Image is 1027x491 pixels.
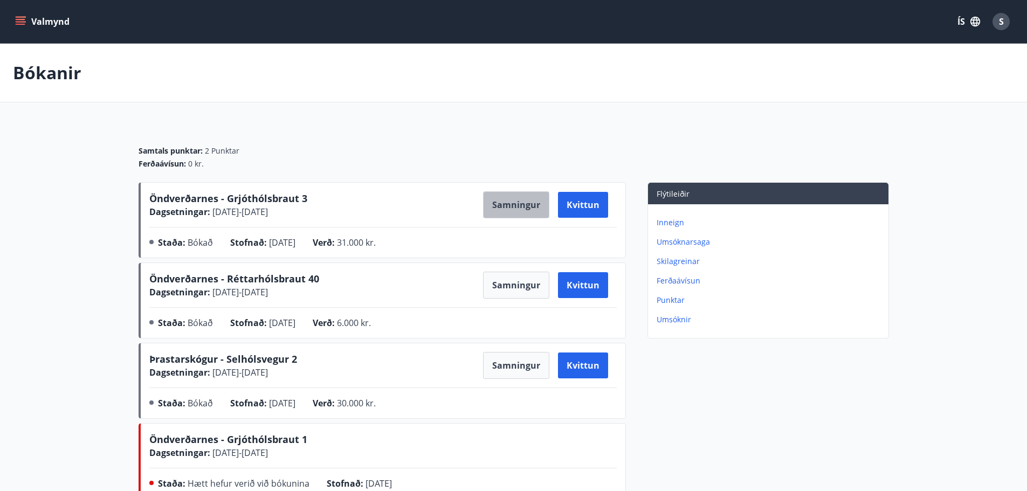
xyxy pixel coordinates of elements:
[657,217,884,228] p: Inneign
[158,237,185,248] span: Staða :
[269,397,295,409] span: [DATE]
[149,206,210,218] span: Dagsetningar :
[210,286,268,298] span: [DATE] - [DATE]
[483,272,549,299] button: Samningur
[158,397,185,409] span: Staða :
[269,237,295,248] span: [DATE]
[188,158,204,169] span: 0 kr.
[337,237,376,248] span: 31.000 kr.
[149,433,307,446] span: Öndverðarnes - Grjóthólsbraut 1
[327,478,363,489] span: Stofnað :
[139,146,203,156] span: Samtals punktar :
[657,295,884,306] p: Punktar
[149,447,210,459] span: Dagsetningar :
[999,16,1004,27] span: S
[657,237,884,247] p: Umsóknarsaga
[483,191,549,218] button: Samningur
[313,237,335,248] span: Verð :
[558,352,608,378] button: Kvittun
[205,146,239,156] span: 2 Punktar
[230,317,267,329] span: Stofnað :
[188,317,213,329] span: Bókað
[952,12,986,31] button: ÍS
[558,272,608,298] button: Kvittun
[13,12,74,31] button: menu
[210,366,268,378] span: [DATE] - [DATE]
[483,352,549,379] button: Samningur
[149,272,319,285] span: Öndverðarnes - Réttarhólsbraut 40
[988,9,1014,34] button: S
[188,397,213,409] span: Bókað
[313,397,335,409] span: Verð :
[149,192,307,205] span: Öndverðarnes - Grjóthólsbraut 3
[366,478,392,489] span: [DATE]
[230,237,267,248] span: Stofnað :
[210,206,268,218] span: [DATE] - [DATE]
[337,397,376,409] span: 30.000 kr.
[558,192,608,218] button: Kvittun
[313,317,335,329] span: Verð :
[188,237,213,248] span: Bókað
[657,256,884,267] p: Skilagreinar
[139,158,186,169] span: Ferðaávísun :
[149,286,210,298] span: Dagsetningar :
[337,317,371,329] span: 6.000 kr.
[657,275,884,286] p: Ferðaávísun
[149,366,210,378] span: Dagsetningar :
[230,397,267,409] span: Stofnað :
[657,314,884,325] p: Umsóknir
[13,61,81,85] p: Bókanir
[269,317,295,329] span: [DATE]
[158,317,185,329] span: Staða :
[158,478,185,489] span: Staða :
[149,352,297,365] span: Þrastarskógur - Selhólsvegur 2
[210,447,268,459] span: [DATE] - [DATE]
[188,478,309,489] span: Hætt hefur verið við bókunina
[657,189,690,199] span: Flýtileiðir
